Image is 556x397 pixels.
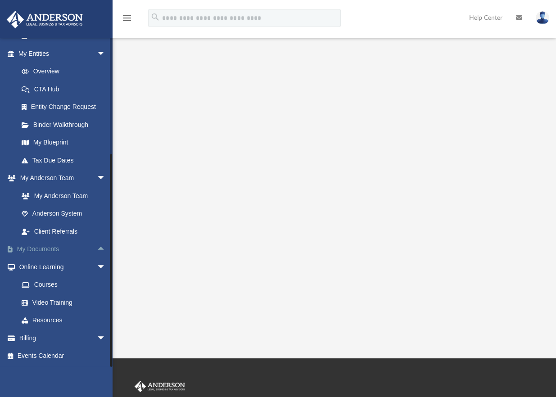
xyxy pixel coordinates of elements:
[4,11,86,28] img: Anderson Advisors Platinum Portal
[536,11,549,24] img: User Pic
[97,45,115,63] span: arrow_drop_down
[6,258,115,276] a: Online Learningarrow_drop_down
[6,347,119,365] a: Events Calendar
[6,329,119,347] a: Billingarrow_drop_down
[122,17,132,23] a: menu
[13,80,119,98] a: CTA Hub
[133,381,187,392] img: Anderson Advisors Platinum Portal
[13,276,115,294] a: Courses
[150,12,160,22] i: search
[13,205,115,223] a: Anderson System
[6,169,115,187] a: My Anderson Teamarrow_drop_down
[97,240,115,259] span: arrow_drop_up
[13,116,119,134] a: Binder Walkthrough
[6,240,119,258] a: My Documentsarrow_drop_up
[13,134,115,152] a: My Blueprint
[97,258,115,276] span: arrow_drop_down
[13,98,119,116] a: Entity Change Request
[122,13,132,23] i: menu
[13,63,119,81] a: Overview
[97,169,115,188] span: arrow_drop_down
[13,151,119,169] a: Tax Due Dates
[13,293,110,311] a: Video Training
[97,329,115,347] span: arrow_drop_down
[13,222,115,240] a: Client Referrals
[13,311,115,329] a: Resources
[13,187,110,205] a: My Anderson Team
[6,45,119,63] a: My Entitiesarrow_drop_down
